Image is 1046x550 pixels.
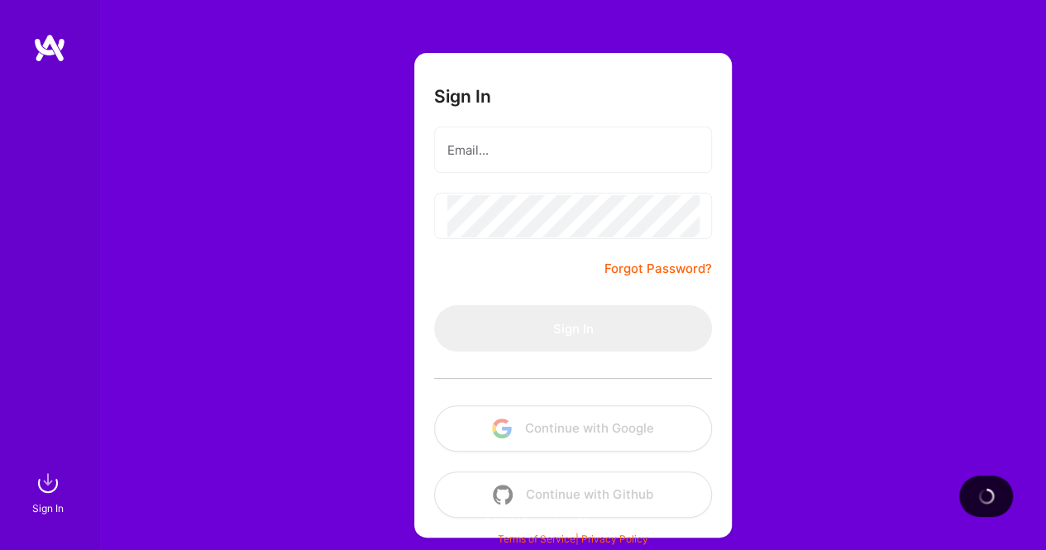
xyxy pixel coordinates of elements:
a: Forgot Password? [604,259,712,279]
a: Privacy Policy [581,533,648,545]
div: © 2025 ATeams Inc., All rights reserved. [99,500,1046,542]
button: Sign In [434,305,712,352]
h3: Sign In [434,86,491,107]
span: | [498,533,648,545]
img: icon [493,485,513,505]
img: logo [33,33,66,63]
a: Terms of Service [498,533,576,545]
img: loading [975,485,997,507]
img: sign in [31,466,64,500]
button: Continue with Google [434,405,712,452]
button: Continue with Github [434,471,712,518]
a: sign inSign In [35,466,64,517]
input: Email... [447,129,699,171]
img: icon [492,418,512,438]
div: Sign In [32,500,64,517]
